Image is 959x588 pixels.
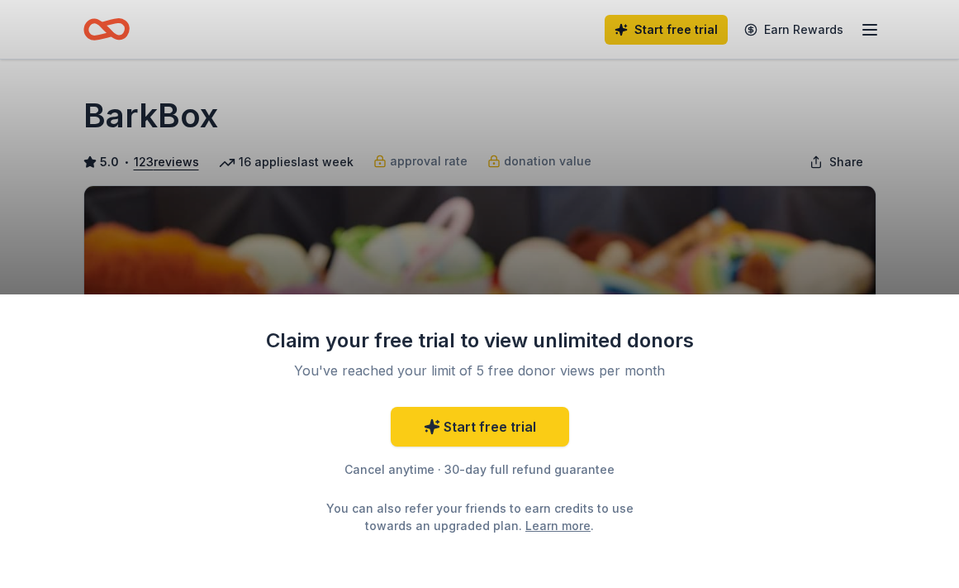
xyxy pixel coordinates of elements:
[265,460,695,480] div: Cancel anytime · 30-day full refund guarantee
[311,500,648,534] div: You can also refer your friends to earn credits to use towards an upgraded plan. .
[391,407,569,447] a: Start free trial
[265,327,695,354] div: Claim your free trial to view unlimited donors
[285,361,675,380] div: You've reached your limit of 5 free donor views per month
[525,517,591,534] a: Learn more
